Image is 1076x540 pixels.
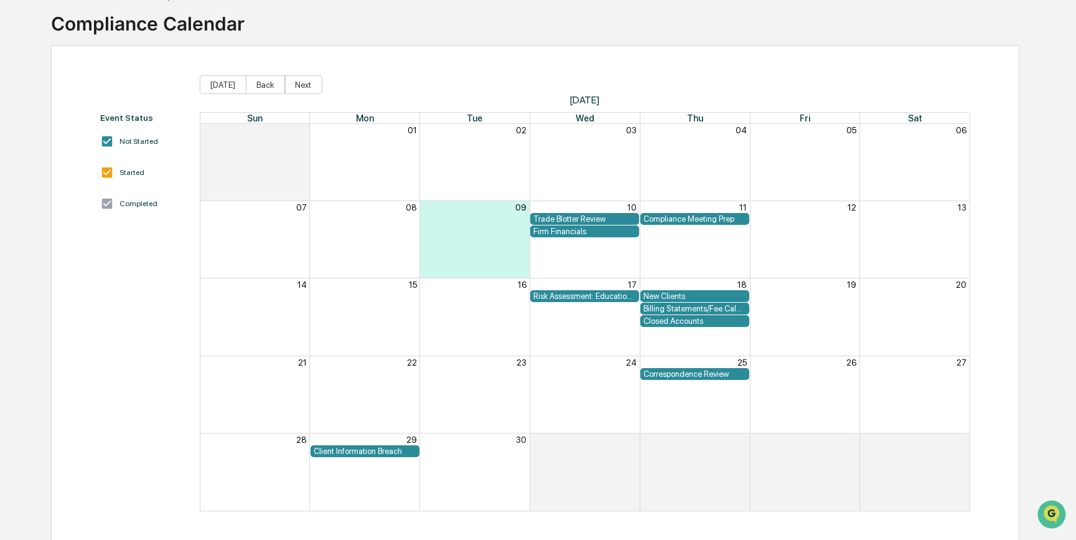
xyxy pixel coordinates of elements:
button: 15 [409,280,417,290]
div: Month View [200,112,971,511]
button: 17 [628,280,637,290]
div: Firm Financials [533,227,636,236]
span: Thu [687,113,703,123]
span: Tue [467,113,483,123]
button: 21 [298,358,307,367]
div: 🖐️ [12,158,22,168]
div: Event Status [100,113,187,123]
button: 02 [517,125,527,135]
button: 19 [848,280,857,290]
span: Mon [356,113,374,123]
button: 29 [406,435,417,445]
button: [DATE] [200,75,246,94]
a: 🔎Data Lookup [7,176,83,198]
button: 16 [518,280,527,290]
div: Completed [119,199,157,208]
div: New Clients [643,291,746,301]
div: Closed Accounts [643,316,746,326]
button: 22 [407,358,417,367]
button: 27 [957,358,966,367]
button: 10 [627,202,637,212]
span: Data Lookup [25,181,78,193]
button: Next [285,75,322,94]
div: Start new chat [42,95,204,108]
button: 08 [406,202,417,212]
button: 13 [958,202,966,212]
button: 25 [737,358,747,367]
div: Not Started [119,137,158,146]
span: [DATE] [200,94,971,106]
button: 06 [956,125,966,135]
div: Billing Statements/Fee Calculations Report [643,304,746,313]
button: 24 [626,358,637,367]
button: 04 [955,435,966,445]
button: 01 [408,125,417,135]
p: How can we help? [12,26,227,46]
button: 30 [517,435,527,445]
span: Sat [908,113,922,123]
span: Fri [800,113,810,123]
button: 03 [626,125,637,135]
button: 12 [848,202,857,212]
div: Compliance Meeting Prep [643,214,746,224]
button: 23 [517,358,527,367]
button: 04 [736,125,747,135]
button: 14 [297,280,307,290]
button: 02 [736,435,747,445]
button: 01 [627,435,637,445]
div: 🔎 [12,182,22,192]
button: 11 [739,202,747,212]
a: 🖐️Preclearance [7,152,85,174]
button: 26 [847,358,857,367]
div: Trade Blotter Review [533,214,636,224]
button: 31 [298,125,307,135]
button: Start new chat [212,99,227,114]
span: Preclearance [25,157,80,169]
div: Compliance Calendar [51,2,245,35]
button: 09 [516,202,527,212]
button: 07 [296,202,307,212]
div: 🗄️ [90,158,100,168]
div: Client Information Breach [314,447,416,456]
div: Risk Assessment: Education and Training [533,291,636,301]
span: Sun [247,113,263,123]
button: 20 [956,280,966,290]
span: Pylon [124,211,151,220]
button: 03 [846,435,857,445]
button: 05 [847,125,857,135]
button: 28 [296,435,307,445]
div: Correspondence Review [643,369,746,379]
a: Powered byPylon [88,211,151,220]
button: 18 [737,280,747,290]
div: We're available if you need us! [42,108,157,118]
div: Started [119,168,144,177]
a: 🗄️Attestations [85,152,159,174]
button: Back [246,75,285,94]
span: Wed [576,113,594,123]
img: 1746055101610-c473b297-6a78-478c-a979-82029cc54cd1 [12,95,35,118]
span: Attestations [103,157,154,169]
iframe: Open customer support [1036,499,1070,533]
